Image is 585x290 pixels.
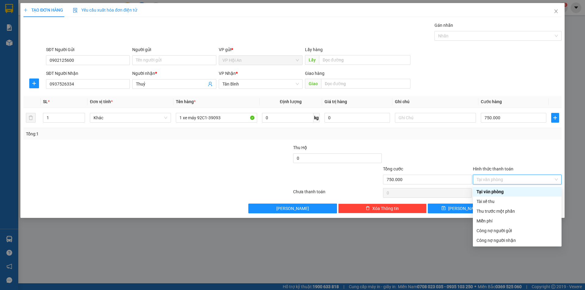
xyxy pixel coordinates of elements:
div: Công nợ người nhận [477,237,558,244]
span: user-add [208,82,213,86]
div: Công nợ người gửi [477,227,558,234]
div: Thu trước một phần [477,208,558,215]
span: VP Nhận [219,71,236,76]
span: plus [30,81,39,86]
span: Tên hàng [176,99,196,104]
span: Tại văn phòng [477,175,558,184]
input: Ghi Chú [395,113,476,123]
button: save[PERSON_NAME] [428,204,494,213]
span: Thu Hộ [293,145,307,150]
div: Tài xế thu [477,198,558,205]
label: Hình thức thanh toán [473,166,513,171]
input: Dọc đường [321,79,410,89]
div: Miễn phí [477,218,558,224]
th: Ghi chú [392,96,478,108]
span: VP Hội An [222,56,299,65]
span: [PERSON_NAME] [276,205,309,212]
div: SĐT Người Nhận [46,70,130,77]
span: SL [43,99,48,104]
div: VP gửi [219,46,303,53]
div: Tổng: 1 [26,131,226,137]
input: VD: Bàn, Ghế [176,113,257,123]
span: Giao [305,79,321,89]
span: TẠO ĐƠN HÀNG [23,8,63,12]
span: Lấy [305,55,319,65]
span: Giao hàng [305,71,324,76]
span: close [554,9,558,14]
button: [PERSON_NAME] [248,204,337,213]
span: Đơn vị tính [90,99,113,104]
span: delete [366,206,370,211]
div: Cước gửi hàng sẽ được ghi vào công nợ của người gửi [473,226,562,236]
span: Tân Bình [222,79,299,89]
button: deleteXóa Thông tin [338,204,427,213]
button: plus [29,79,39,88]
span: [PERSON_NAME] [448,205,481,212]
span: Khác [94,113,167,122]
span: Tổng cước [383,166,403,171]
span: Giá trị hàng [324,99,347,104]
div: SĐT Người Gửi [46,46,130,53]
div: Người nhận [132,70,216,77]
span: plus [23,8,28,12]
button: delete [26,113,36,123]
label: Gán nhãn [434,23,453,28]
span: Lấy hàng [305,47,323,52]
button: plus [551,113,559,123]
div: Tại văn phòng [477,188,558,195]
span: Cước hàng [481,99,502,104]
div: Người gửi [132,46,216,53]
span: save [441,206,446,211]
span: plus [551,115,559,120]
span: Xóa Thông tin [372,205,399,212]
span: kg [314,113,320,123]
span: Định lượng [280,99,302,104]
button: Close [548,3,565,20]
img: icon [73,8,78,13]
input: Dọc đường [319,55,410,65]
span: Yêu cầu xuất hóa đơn điện tử [73,8,137,12]
div: Chưa thanh toán [292,188,382,199]
input: 0 [324,113,390,123]
div: Cước gửi hàng sẽ được ghi vào công nợ của người nhận [473,236,562,245]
